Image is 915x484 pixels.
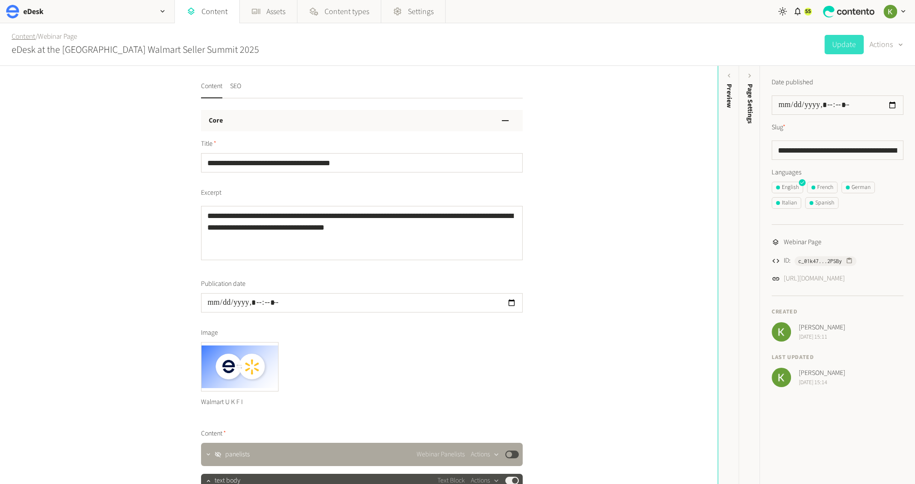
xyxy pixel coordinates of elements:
[841,182,875,193] button: German
[35,31,38,42] span: /
[772,308,903,316] h4: Created
[209,116,223,126] h3: Core
[799,378,845,387] span: [DATE] 15:14
[23,6,44,17] h2: eDesk
[772,197,801,209] button: Italian
[201,81,222,98] button: Content
[869,35,903,54] button: Actions
[201,429,226,439] span: Content
[325,6,369,17] span: Content types
[772,182,803,193] button: English
[772,123,786,133] label: Slug
[230,81,241,98] button: SEO
[202,343,278,391] img: Walmart U K F I
[799,368,845,378] span: [PERSON_NAME]
[772,322,791,342] img: Keelin Terry
[724,84,734,108] div: Preview
[798,257,842,265] span: c_01k47...2PSBy
[772,78,813,88] label: Date published
[12,43,259,57] h2: eDesk at the [GEOGRAPHIC_DATA] Walmart Seller Summit 2025
[201,139,217,149] span: Title
[784,256,791,266] span: ID:
[884,5,897,18] img: Keelin Terry
[417,450,465,460] span: Webinar Panelists
[471,449,499,460] button: Actions
[799,333,845,342] span: [DATE] 15:11
[807,182,837,193] button: French
[772,168,903,178] label: Languages
[776,199,797,207] div: Italian
[201,391,279,413] div: Walmart U K F I
[225,450,250,460] span: panelists
[745,84,755,124] span: Page Settings
[12,31,35,42] a: Content
[784,274,845,284] a: [URL][DOMAIN_NAME]
[794,256,856,266] button: c_01k47...2PSBy
[6,5,19,18] img: eDesk
[408,6,434,17] span: Settings
[824,35,864,54] button: Update
[784,237,822,248] span: Webinar Page
[201,188,221,198] span: Excerpt
[201,328,218,338] span: Image
[805,7,811,16] span: 55
[772,368,791,387] img: Keelin Terry
[846,183,870,192] div: German
[776,183,799,192] div: English
[805,197,838,209] button: Spanish
[201,279,246,289] span: Publication date
[809,199,834,207] div: Spanish
[38,31,77,42] a: Webinar Page
[811,183,833,192] div: French
[772,353,903,362] h4: Last updated
[799,323,845,333] span: [PERSON_NAME]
